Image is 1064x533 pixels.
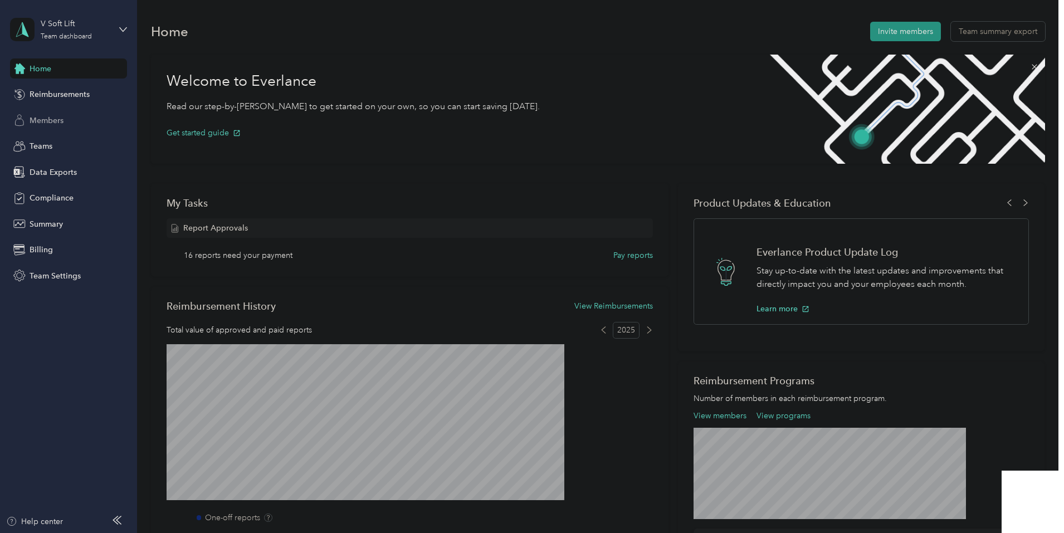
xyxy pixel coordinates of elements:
span: Summary [30,218,63,230]
p: Read our step-by-[PERSON_NAME] to get started on your own, so you can start saving [DATE]. [167,100,540,114]
p: Number of members in each reimbursement program. [694,393,1029,404]
h1: Welcome to Everlance [167,72,540,90]
span: Data Exports [30,167,77,178]
button: Pay reports [613,250,653,261]
span: Report Approvals [183,222,248,234]
span: Total value of approved and paid reports [167,324,312,336]
span: Reimbursements [30,89,90,100]
span: Members [30,115,64,126]
button: View members [694,410,746,422]
button: View Reimbursements [574,300,653,312]
h2: Reimbursement History [167,300,276,312]
button: Get started guide [167,127,241,139]
h1: Home [151,26,188,37]
h1: Everlance Product Update Log [756,246,1017,258]
span: Compliance [30,192,74,204]
span: Team Settings [30,270,81,282]
button: Invite members [870,22,941,41]
p: Stay up-to-date with the latest updates and improvements that directly impact you and your employ... [756,264,1017,291]
div: My Tasks [167,197,653,209]
label: One-off reports [205,512,260,524]
span: Billing [30,244,53,256]
div: V Soft Lift [41,18,110,30]
span: Teams [30,140,52,152]
span: 2025 [613,322,640,339]
h2: Reimbursement Programs [694,375,1029,387]
button: Help center [6,516,63,527]
span: 16 reports need your payment [184,250,292,261]
span: Home [30,63,51,75]
button: View programs [756,410,811,422]
div: Team dashboard [41,33,92,40]
button: Learn more [756,303,809,315]
img: Welcome to everlance [759,55,1045,164]
span: Product Updates & Education [694,197,831,209]
button: Team summary export [951,22,1045,41]
iframe: Everlance-gr Chat Button Frame [1002,471,1064,533]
